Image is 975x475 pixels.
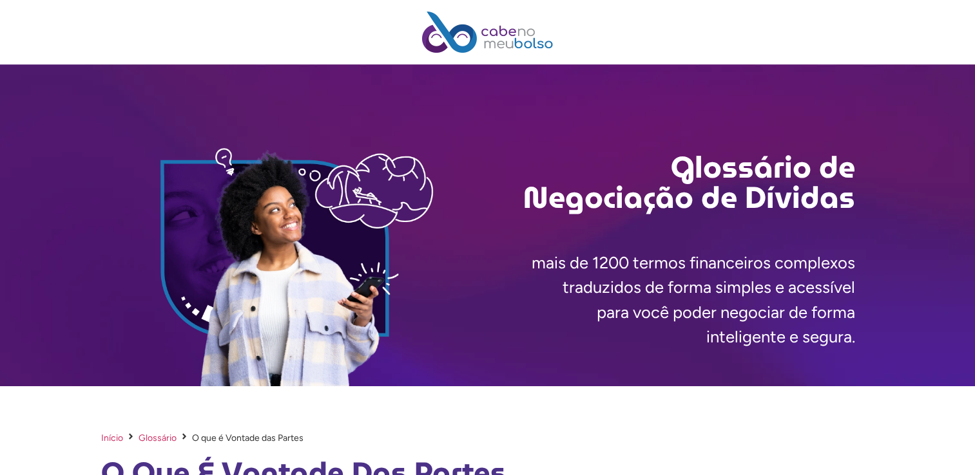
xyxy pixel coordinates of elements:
[488,250,855,349] p: mais de 1200 termos financeiros complexos traduzidos de forma simples e acessível para você poder...
[101,431,123,445] a: Início
[192,431,304,445] span: O que é Vontade das Partes
[488,153,855,212] h2: Glossário de Negociação de Dívidas
[139,431,177,445] a: Glossário
[422,12,554,53] img: Cabe no Meu Bolso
